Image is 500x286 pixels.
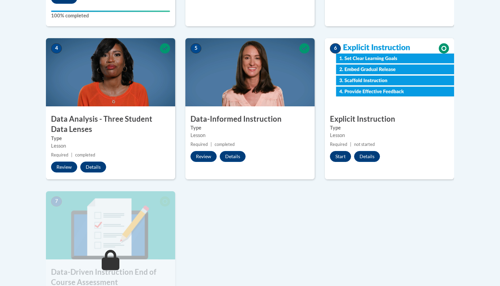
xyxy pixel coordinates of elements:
button: Details [80,162,106,172]
span: 4 [51,43,62,54]
span: not started [354,142,375,147]
span: | [211,142,212,147]
div: Lesson [330,132,449,139]
span: completed [75,152,95,157]
label: Type [190,124,310,132]
div: Lesson [51,142,170,150]
div: Your progress [51,11,170,12]
span: | [350,142,351,147]
div: Lesson [190,132,310,139]
button: Review [51,162,77,172]
span: 6 [330,43,341,54]
img: Course Image [46,38,175,106]
img: Course Image [325,38,454,106]
button: Review [190,151,217,162]
span: completed [215,142,235,147]
h3: Data Analysis - Three Student Data Lenses [46,114,175,135]
button: Details [220,151,246,162]
label: Type [330,124,449,132]
img: Course Image [46,191,175,259]
span: 5 [190,43,201,54]
span: Required [330,142,347,147]
h3: Explicit Instruction [325,114,454,124]
span: | [71,152,72,157]
span: 7 [51,196,62,207]
label: 100% completed [51,12,170,19]
h3: Data-Informed Instruction [185,114,315,124]
img: Course Image [185,38,315,106]
span: Required [190,142,208,147]
label: Type [51,135,170,142]
button: Details [354,151,380,162]
span: Required [51,152,68,157]
button: Start [330,151,351,162]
